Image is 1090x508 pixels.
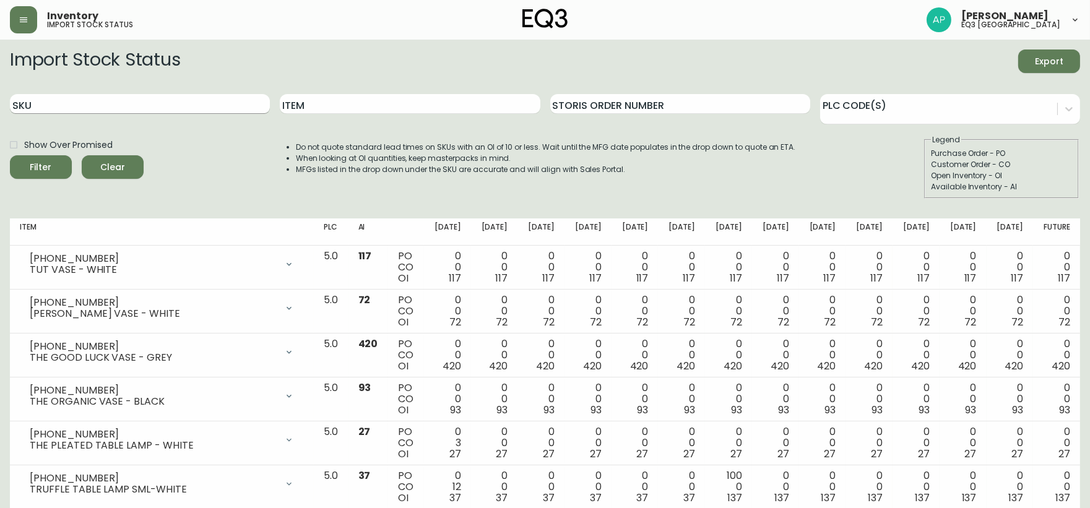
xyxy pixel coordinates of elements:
span: OI [398,447,409,461]
span: 420 [536,359,555,373]
div: 0 0 [434,382,461,416]
div: 0 0 [668,470,695,504]
span: 72 [730,315,742,329]
div: 0 0 [574,426,602,460]
div: 0 0 [668,251,695,284]
span: 93 [731,403,742,417]
span: 93 [638,403,649,417]
div: PO CO [398,338,414,372]
div: 0 0 [762,470,789,504]
img: 3897410ab0ebf58098a0828baeda1fcd [927,7,951,32]
div: 0 0 [949,251,977,284]
span: 27 [590,447,602,461]
span: 137 [915,491,930,505]
th: [DATE] [987,218,1034,246]
div: 0 0 [997,382,1024,416]
div: 0 0 [434,251,461,284]
span: 137 [727,491,742,505]
th: Future [1033,218,1080,246]
span: Show Over Promised [24,139,113,152]
div: 0 0 [902,338,930,372]
span: 93 [496,403,508,417]
h5: eq3 [GEOGRAPHIC_DATA] [961,21,1060,28]
span: 137 [821,491,836,505]
span: 27 [449,447,461,461]
span: 72 [871,315,883,329]
span: 93 [1012,403,1023,417]
span: OI [398,491,409,505]
div: Available Inventory - AI [931,181,1072,192]
div: 0 0 [809,382,836,416]
th: [DATE] [846,218,893,246]
div: 0 0 [949,338,977,372]
th: Item [10,218,314,246]
span: 117 [964,271,977,285]
div: 0 0 [997,295,1024,328]
div: 0 0 [997,426,1024,460]
div: 0 12 [434,470,461,504]
td: 5.0 [314,290,348,334]
span: 27 [1058,447,1070,461]
span: 72 [449,315,461,329]
div: [PERSON_NAME] VASE - WHITE [30,308,277,319]
span: 27 [1011,447,1023,461]
div: PO CO [398,426,414,460]
div: 0 0 [621,338,649,372]
span: 27 [918,447,930,461]
span: 72 [496,315,508,329]
span: 72 [1058,315,1070,329]
span: 93 [919,403,930,417]
h2: Import Stock Status [10,50,180,73]
div: 0 0 [621,251,649,284]
div: 0 0 [715,295,742,328]
div: 0 0 [481,295,508,328]
span: 93 [824,403,836,417]
th: [DATE] [564,218,612,246]
span: 93 [778,403,789,417]
span: [PERSON_NAME] [961,11,1049,21]
span: 117 [777,271,789,285]
span: 27 [965,447,977,461]
span: 93 [450,403,461,417]
div: 0 0 [809,251,836,284]
div: 0 0 [574,295,602,328]
div: 0 0 [574,470,602,504]
button: Clear [82,155,144,179]
div: 0 0 [855,426,883,460]
div: 0 0 [527,295,555,328]
td: 5.0 [314,377,348,421]
span: 117 [449,271,461,285]
span: 137 [774,491,789,505]
div: 0 0 [809,426,836,460]
span: 37 [590,491,602,505]
span: 117 [870,271,883,285]
div: 0 0 [434,295,461,328]
div: [PHONE_NUMBER] [30,253,277,264]
div: 0 0 [809,338,836,372]
span: 93 [872,403,883,417]
div: 0 0 [621,426,649,460]
span: 117 [1011,271,1023,285]
span: 420 [630,359,649,373]
span: 27 [683,447,695,461]
div: 0 0 [621,382,649,416]
div: [PHONE_NUMBER] [30,341,277,352]
div: 0 0 [949,426,977,460]
span: 72 [590,315,602,329]
th: [DATE] [799,218,846,246]
div: [PHONE_NUMBER]THE PLEATED TABLE LAMP - WHITE [20,426,304,454]
th: [DATE] [424,218,471,246]
div: [PHONE_NUMBER][PERSON_NAME] VASE - WHITE [20,295,304,322]
div: 0 0 [1043,382,1070,416]
div: 0 0 [527,251,555,284]
div: 0 0 [855,295,883,328]
span: 137 [962,491,977,505]
th: [DATE] [893,218,940,246]
th: AI [348,218,389,246]
div: Customer Order - CO [931,159,1072,170]
span: 93 [1059,403,1070,417]
div: PO CO [398,382,414,416]
span: 27 [543,447,555,461]
li: MFGs listed in the drop down under the SKU are accurate and will align with Sales Portal. [296,164,796,175]
th: [DATE] [940,218,987,246]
